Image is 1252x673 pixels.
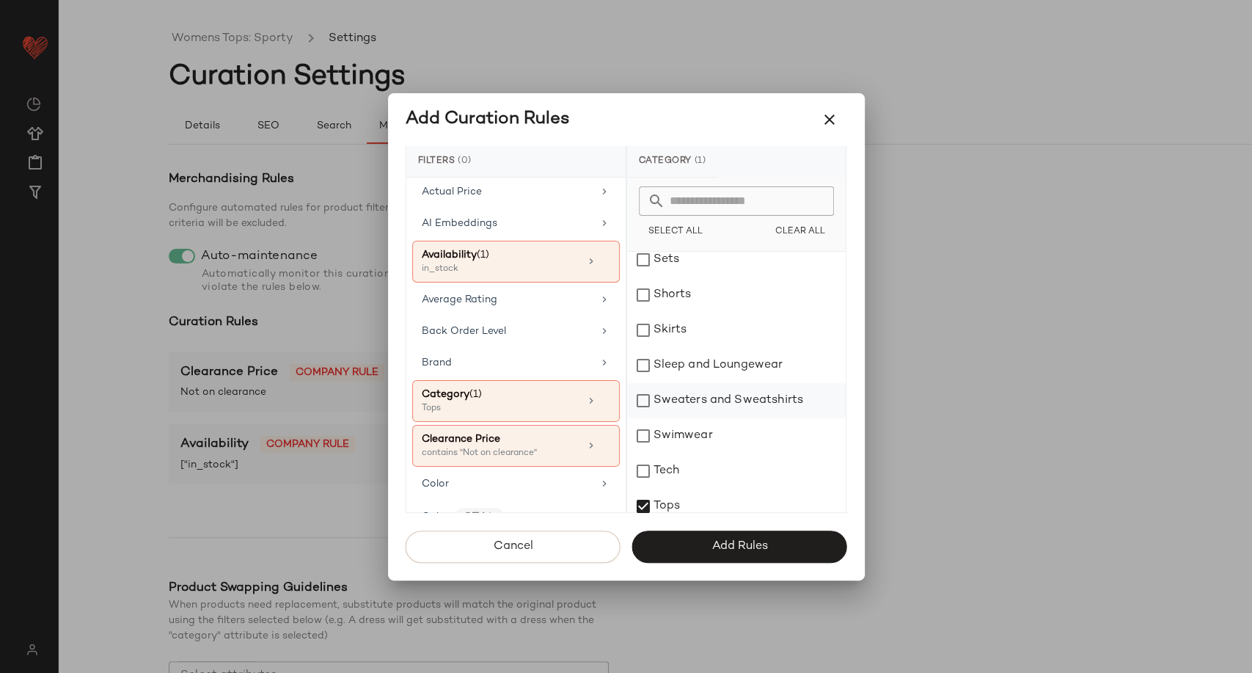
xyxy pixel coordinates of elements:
span: (0) [458,155,472,168]
span: Cancel [492,539,532,553]
span: Clear All [774,227,824,237]
button: Add Rules [632,531,847,563]
span: Actual Price [422,186,482,197]
div: CFY [455,508,505,526]
div: Filters [406,146,626,178]
span: Clearance Price [422,434,500,445]
button: Clear All [765,222,833,242]
div: contains "Not on clearance" [422,447,568,460]
span: Select All [648,227,703,237]
span: Availability [422,250,477,261]
span: Color [422,512,449,523]
div: Tops [422,402,568,415]
span: (1) [695,155,706,168]
span: Brand [422,357,452,368]
span: Category [422,389,469,400]
button: Select All [639,222,711,242]
div: Category [627,146,718,178]
span: (1) [469,389,482,400]
span: Add Rules [711,539,767,553]
div: Add Curation Rules [406,108,570,131]
span: Color [422,479,449,490]
span: AI Embeddings [422,218,497,229]
span: (1) [477,250,489,261]
button: Cancel [406,531,620,563]
div: in_stock [422,263,568,276]
span: Average Rating [422,294,497,305]
span: Back Order Level [422,326,506,337]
